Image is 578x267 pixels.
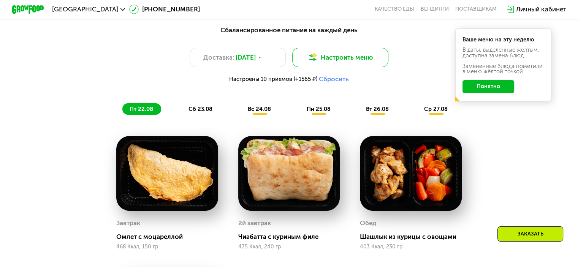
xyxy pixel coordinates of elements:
[129,5,200,14] a: [PHONE_NUMBER]
[116,233,224,241] div: Омлет с моцареллой
[375,6,414,13] a: Качество еды
[360,233,468,241] div: Шашлык из курицы с овощами
[462,63,545,75] div: Заменённые блюда пометили в меню жёлтой точкой.
[238,244,340,250] div: 475 Ккал, 240 гр
[229,76,317,82] span: Настроены 10 приемов (+1565 ₽)
[366,106,389,112] span: вт 26.08
[51,25,527,35] div: Сбалансированное питание на каждый день
[462,47,545,58] div: В даты, выделенные желтым, доступна замена блюд.
[116,244,218,250] div: 468 Ккал, 150 гр
[462,80,514,93] button: Понятно
[421,6,449,13] a: Вендинги
[360,217,376,229] div: Обед
[497,226,563,242] div: Заказать
[52,6,118,13] span: [GEOGRAPHIC_DATA]
[360,244,462,250] div: 403 Ккал, 230 гр
[319,75,349,83] button: Сбросить
[116,217,140,229] div: Завтрак
[292,48,389,67] button: Настроить меню
[516,5,566,14] div: Личный кабинет
[236,53,256,62] span: [DATE]
[188,106,212,112] span: сб 23.08
[203,53,234,62] span: Доставка:
[238,217,271,229] div: 2й завтрак
[248,106,271,112] span: вс 24.08
[455,6,497,13] div: поставщикам
[130,106,153,112] span: пт 22.08
[306,106,330,112] span: пн 25.08
[424,106,448,112] span: ср 27.08
[462,37,545,43] div: Ваше меню на эту неделю
[238,233,346,241] div: Чиабатта с куриным филе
